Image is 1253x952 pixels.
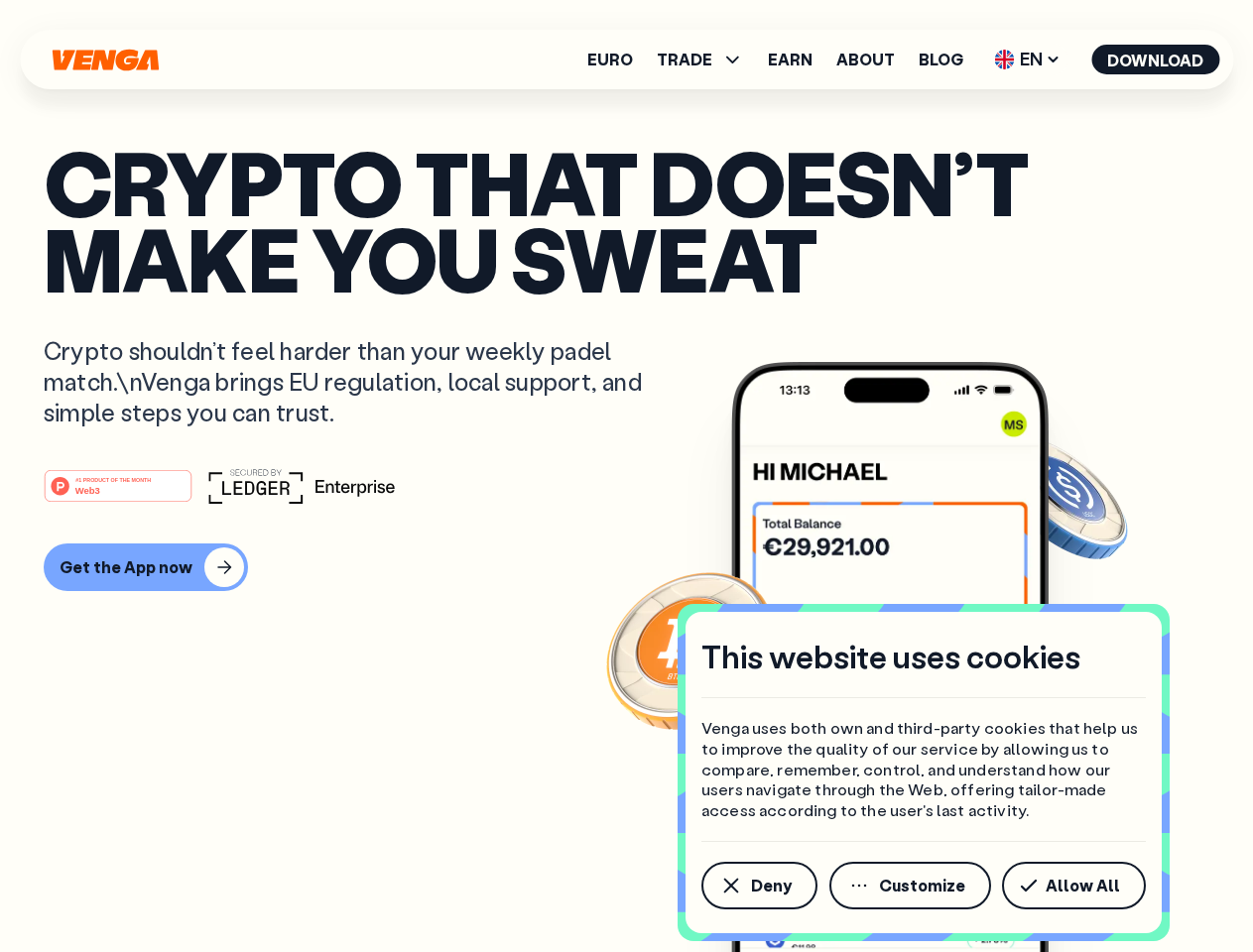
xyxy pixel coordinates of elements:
a: Blog [919,52,963,67]
a: About [836,52,895,67]
span: Allow All [1046,878,1120,893]
svg: Home [50,49,161,71]
img: USDC coin [989,426,1132,569]
p: Venga uses both own and third-party cookies that help us to improve the quality of our service by... [701,718,1146,821]
a: Euro [587,52,633,67]
span: TRADE [657,52,712,67]
div: Get the App now [60,557,192,577]
a: Earn [768,52,813,67]
span: Deny [751,878,792,893]
img: Bitcoin [602,560,781,739]
tspan: #1 PRODUCT OF THE MONTH [75,476,151,482]
button: Get the App now [44,543,248,591]
button: Allow All [1002,862,1146,909]
span: TRADE [657,48,744,71]
span: Customize [879,878,965,893]
p: Crypto shouldn’t feel harder than your weekly padel match.\nVenga brings EU regulation, local sup... [44,335,671,428]
a: #1 PRODUCT OF THE MONTHWeb3 [44,481,192,507]
p: Crypto that doesn’t make you sweat [44,144,1209,296]
button: Deny [701,862,817,909]
button: Customize [829,862,991,909]
button: Download [1091,45,1219,74]
a: Get the App now [44,543,1209,591]
img: flag-uk [994,50,1014,69]
tspan: Web3 [75,484,100,495]
span: EN [987,44,1067,75]
h4: This website uses cookies [701,636,1080,677]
